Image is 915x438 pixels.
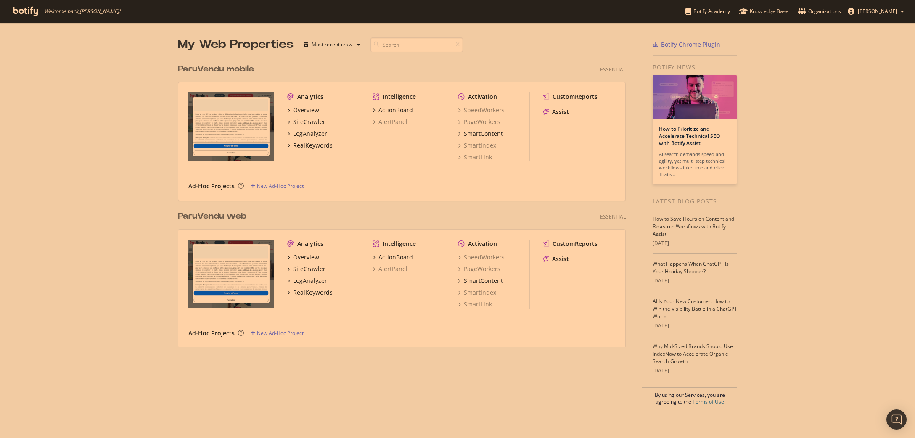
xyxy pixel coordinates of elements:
div: ParuVendu web [178,210,246,222]
a: PageWorkers [458,265,500,273]
div: Open Intercom Messenger [886,409,907,430]
a: Overview [287,106,319,114]
div: Botify Academy [685,7,730,16]
div: Knowledge Base [739,7,788,16]
a: SmartIndex [458,288,496,297]
a: AlertPanel [373,118,407,126]
div: ParuVendu mobile [178,63,254,75]
div: Overview [293,106,319,114]
a: SiteCrawler [287,118,325,126]
a: SmartIndex [458,141,496,150]
a: Assist [543,108,569,116]
a: Terms of Use [693,398,724,405]
div: CustomReports [553,240,598,248]
div: Most recent crawl [312,42,354,47]
div: By using our Services, you are agreeing to the [642,387,737,405]
a: PageWorkers [458,118,500,126]
img: How to Prioritize and Accelerate Technical SEO with Botify Assist [653,75,737,119]
img: www.paruvendu.fr [188,240,274,308]
div: [DATE] [653,240,737,247]
div: Activation [468,240,497,248]
div: SiteCrawler [293,265,325,273]
div: [DATE] [653,322,737,330]
div: SmartContent [464,129,503,138]
div: SiteCrawler [293,118,325,126]
a: SiteCrawler [287,265,325,273]
a: ParuVendu web [178,210,250,222]
div: LogAnalyzer [293,129,327,138]
div: Intelligence [383,92,416,101]
div: Ad-Hoc Projects [188,329,235,338]
a: What Happens When ChatGPT Is Your Holiday Shopper? [653,260,729,275]
a: AI Is Your New Customer: How to Win the Visibility Battle in a ChatGPT World [653,298,737,320]
a: ActionBoard [373,106,413,114]
div: AI search demands speed and agility, yet multi-step technical workflows take time and effort. Tha... [659,151,730,178]
div: Assist [552,255,569,263]
div: Assist [552,108,569,116]
span: Welcome back, [PERSON_NAME] ! [44,8,120,15]
img: www.paruvendu.fr [188,92,274,161]
button: [PERSON_NAME] [841,5,911,18]
div: Overview [293,253,319,261]
a: Botify Chrome Plugin [653,40,720,49]
a: Assist [543,255,569,263]
a: How to Save Hours on Content and Research Workflows with Botify Assist [653,215,734,237]
a: SmartLink [458,300,492,309]
div: ActionBoard [378,253,413,261]
a: CustomReports [543,92,598,101]
div: Analytics [297,92,323,101]
div: RealKeywords [293,141,333,150]
div: Analytics [297,240,323,248]
a: LogAnalyzer [287,129,327,138]
a: SmartContent [458,277,503,285]
button: Most recent crawl [300,38,364,51]
div: RealKeywords [293,288,333,297]
div: Organizations [798,7,841,16]
div: Essential [600,213,626,220]
div: [DATE] [653,277,737,285]
a: CustomReports [543,240,598,248]
a: SpeedWorkers [458,106,505,114]
a: Overview [287,253,319,261]
a: AlertPanel [373,265,407,273]
div: New Ad-Hoc Project [257,182,304,190]
span: Sabrina Colmant [858,8,897,15]
div: [DATE] [653,367,737,375]
a: New Ad-Hoc Project [251,182,304,190]
div: LogAnalyzer [293,277,327,285]
a: SmartLink [458,153,492,161]
input: Search [370,37,463,52]
div: ActionBoard [378,106,413,114]
a: ParuVendu mobile [178,63,257,75]
div: Essential [600,66,626,73]
a: New Ad-Hoc Project [251,330,304,337]
div: Activation [468,92,497,101]
div: Latest Blog Posts [653,197,737,206]
a: RealKeywords [287,288,333,297]
a: ActionBoard [373,253,413,261]
a: LogAnalyzer [287,277,327,285]
a: How to Prioritize and Accelerate Technical SEO with Botify Assist [659,125,720,147]
a: SpeedWorkers [458,253,505,261]
div: Botify news [653,63,737,72]
div: Intelligence [383,240,416,248]
div: CustomReports [553,92,598,101]
div: New Ad-Hoc Project [257,330,304,337]
div: Ad-Hoc Projects [188,182,235,190]
div: Botify Chrome Plugin [661,40,720,49]
div: My Web Properties [178,36,294,53]
a: SmartContent [458,129,503,138]
div: SmartContent [464,277,503,285]
a: RealKeywords [287,141,333,150]
a: Why Mid-Sized Brands Should Use IndexNow to Accelerate Organic Search Growth [653,343,733,365]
